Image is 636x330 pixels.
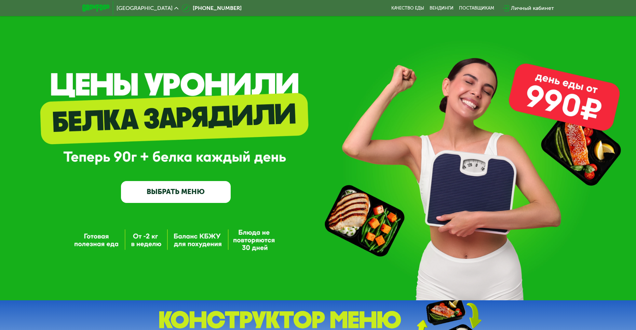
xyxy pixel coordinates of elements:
[182,4,242,12] a: [PHONE_NUMBER]
[391,5,424,11] a: Качество еды
[117,5,173,11] span: [GEOGRAPHIC_DATA]
[459,5,494,11] div: поставщикам
[430,5,454,11] a: Вендинги
[121,181,231,203] a: ВЫБРАТЬ МЕНЮ
[511,4,554,12] div: Личный кабинет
